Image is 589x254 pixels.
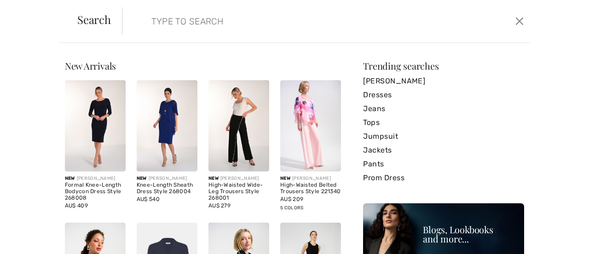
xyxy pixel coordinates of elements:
[363,171,524,185] a: Prom Dress
[21,6,40,15] span: Help
[363,74,524,88] a: [PERSON_NAME]
[280,80,341,171] img: High-Waisted Belted Trousers Style 221340. Petal pink
[65,175,126,182] div: [PERSON_NAME]
[363,143,524,157] a: Jackets
[137,196,160,202] span: AU$ 540
[65,182,126,201] div: Formal Knee-Length Bodycon Dress Style 268008
[513,14,526,29] button: Close
[208,182,269,201] div: High-Waisted Wide-Leg Trousers Style 268001
[363,116,524,130] a: Tops
[137,182,197,195] div: Knee-Length Sheath Dress Style 268004
[280,196,303,202] span: AU$ 209
[137,80,197,171] img: Knee-Length Sheath Dress Style 268004. Imperial Blue
[65,176,75,181] span: New
[144,7,421,35] input: TYPE TO SEARCH
[363,88,524,102] a: Dresses
[65,202,88,209] span: AU$ 409
[65,59,116,72] span: New Arrivals
[77,14,111,25] span: Search
[208,202,231,209] span: AU$ 279
[137,176,147,181] span: New
[280,175,341,182] div: [PERSON_NAME]
[363,130,524,143] a: Jumpsuit
[208,175,269,182] div: [PERSON_NAME]
[423,225,520,243] div: Blogs, Lookbooks and more...
[363,102,524,116] a: Jeans
[137,175,197,182] div: [PERSON_NAME]
[363,157,524,171] a: Pants
[280,205,303,211] span: 5 Colors
[280,182,341,195] div: High-Waisted Belted Trousers Style 221340
[65,80,126,171] img: Formal Knee-Length Bodycon Dress Style 268008. Black
[208,176,219,181] span: New
[280,176,290,181] span: New
[363,61,524,71] div: Trending searches
[208,80,269,171] img: High-Waisted Wide-Leg Trousers Style 268001. Black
